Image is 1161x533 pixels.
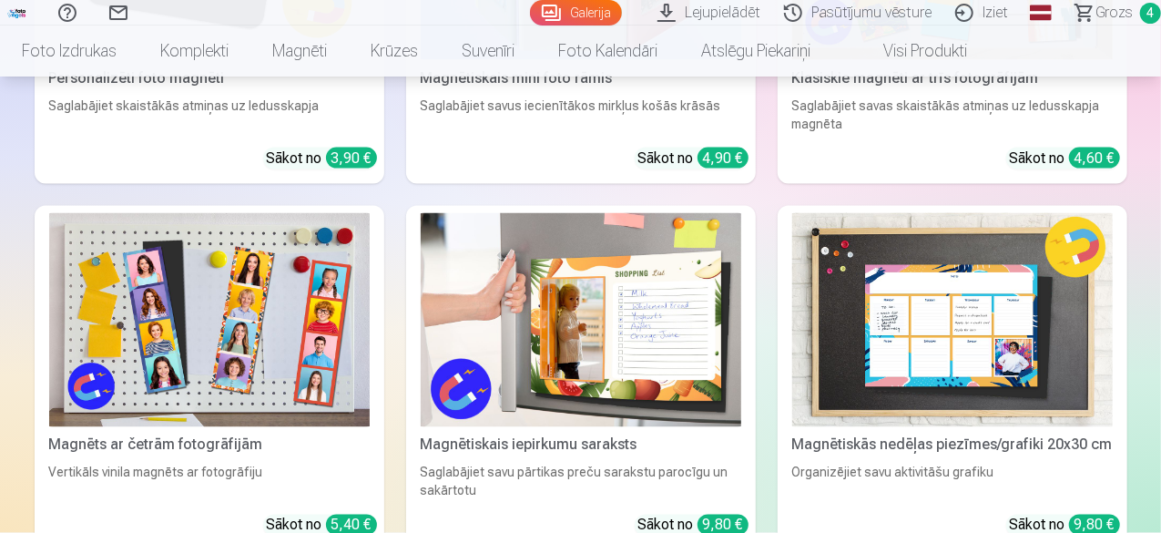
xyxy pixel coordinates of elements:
a: Foto kalendāri [536,26,679,77]
a: Suvenīri [440,26,536,77]
span: Grozs [1095,2,1133,24]
div: Sākot no [267,148,377,169]
img: Magnētiskās nedēļas piezīmes/grafiki 20x30 cm [792,213,1113,427]
img: Magnētiskais iepirkumu saraksts [421,213,741,427]
div: Saglabājiet savus iecienītākos mirkļus košās krāsās [413,97,749,133]
div: Saglabājiet savas skaistākās atmiņas uz ledusskapja magnēta [785,97,1120,133]
div: Magnētiskais mini foto rāmis [413,67,749,89]
a: Magnēti [250,26,349,77]
a: Atslēgu piekariņi [679,26,832,77]
div: Sākot no [638,148,749,169]
a: Komplekti [138,26,250,77]
div: 3,90 € [326,148,377,169]
div: Personalizēti foto magnēti [42,67,377,89]
div: Vertikāls vinila magnēts ar fotogrāfiju [42,464,377,500]
div: 4,60 € [1069,148,1120,169]
div: Sākot no [1010,148,1120,169]
div: Organizējiet savu aktivitāšu grafiku [785,464,1120,500]
div: Magnēts ar četrām fotogrāfijām [42,435,377,456]
img: /fa1 [7,7,27,18]
div: 4,90 € [698,148,749,169]
div: Magnētiskās nedēļas piezīmes/grafiki 20x30 cm [785,435,1120,456]
div: Magnētiskais iepirkumu saraksts [413,435,749,456]
a: Visi produkti [832,26,989,77]
div: Saglabājiet savu pārtikas preču sarakstu parocīgu un sakārtotu [413,464,749,500]
div: Klasiskie magnēti ar trīs fotogrāfijām [785,67,1120,89]
span: 4 [1140,3,1161,24]
img: Magnēts ar četrām fotogrāfijām [49,213,370,427]
div: Saglabājiet skaistākās atmiņas uz ledusskapja [42,97,377,133]
a: Krūzes [349,26,440,77]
